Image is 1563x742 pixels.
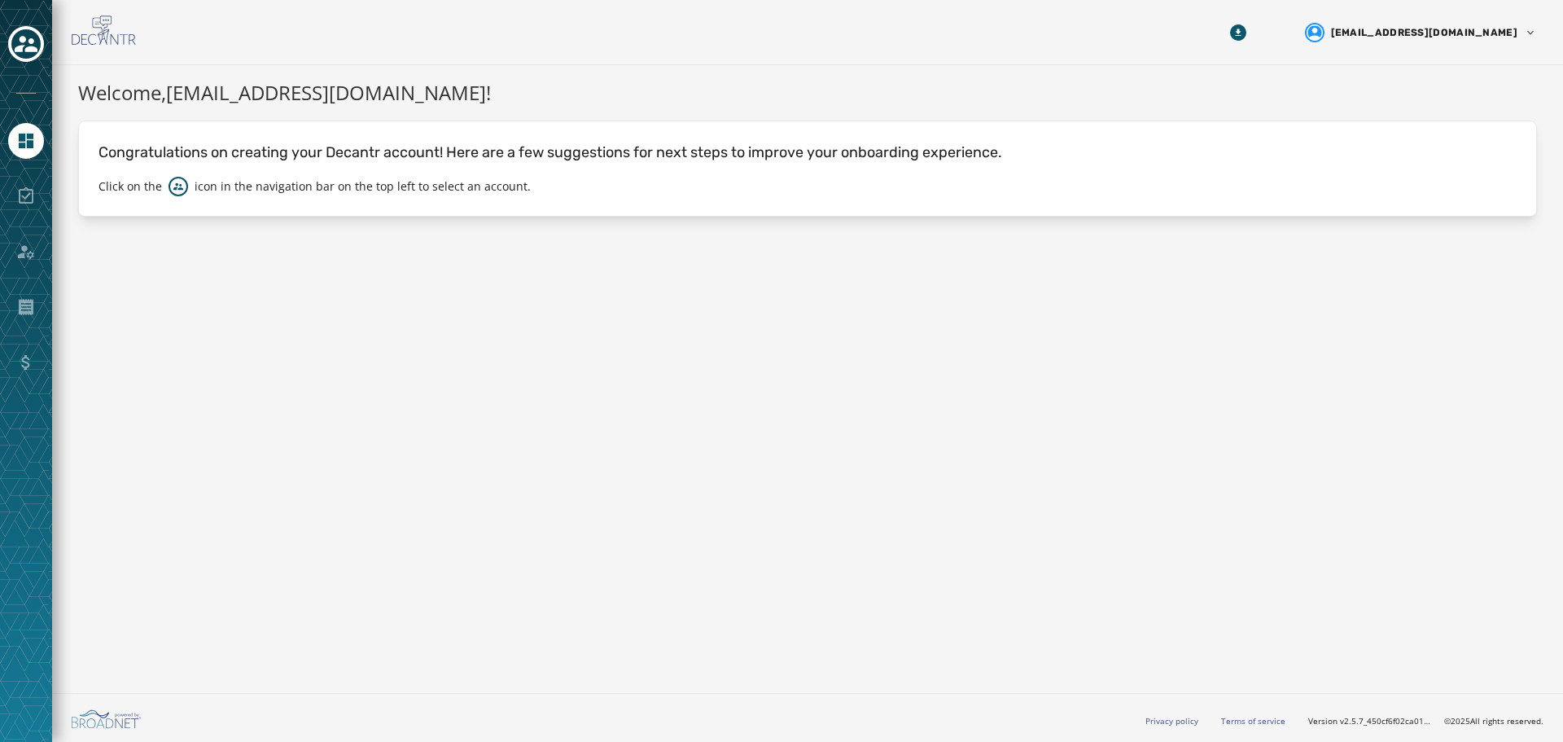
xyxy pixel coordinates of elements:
span: [EMAIL_ADDRESS][DOMAIN_NAME] [1331,26,1517,39]
p: Congratulations on creating your Decantr account! Here are a few suggestions for next steps to im... [99,141,1517,164]
h1: Welcome, [EMAIL_ADDRESS][DOMAIN_NAME] ! [78,78,1537,108]
a: Terms of service [1221,715,1285,727]
a: Privacy policy [1145,715,1198,727]
span: Version [1308,715,1431,727]
span: © 2025 All rights reserved. [1444,715,1543,727]
button: User settings [1298,16,1543,49]
p: icon in the navigation bar on the top left to select an account. [195,178,531,195]
button: Download Menu [1224,18,1253,47]
a: Navigate to Home [8,123,44,159]
span: v2.5.7_450cf6f02ca01d91e0dd0016ee612a244a52abf3 [1340,715,1431,727]
p: Click on the [99,178,162,195]
button: Toggle account select drawer [8,26,44,62]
